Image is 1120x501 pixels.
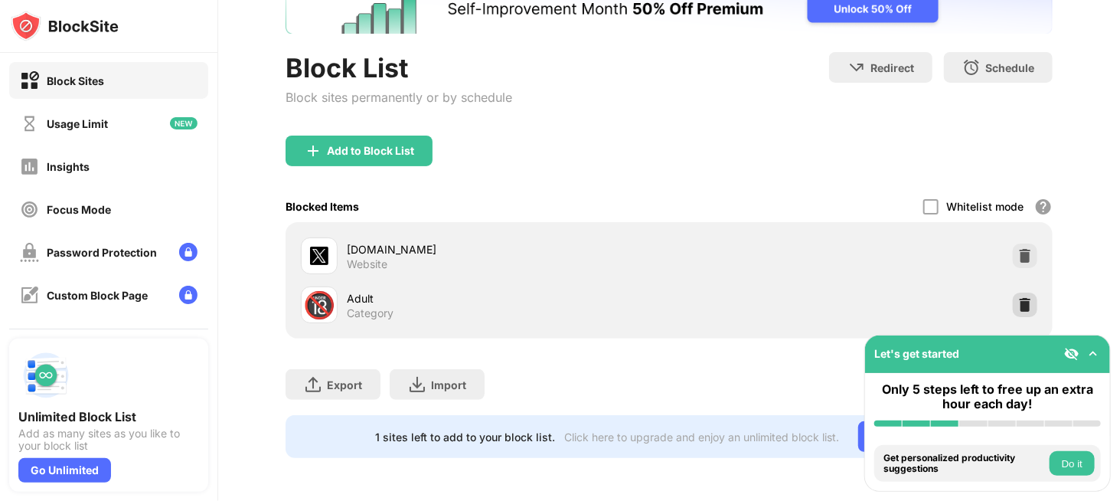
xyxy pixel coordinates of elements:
img: focus-off.svg [20,200,39,219]
img: insights-off.svg [20,157,39,176]
div: Focus Mode [47,203,111,216]
div: Website [347,257,387,271]
div: Click here to upgrade and enjoy an unlimited block list. [565,431,840,444]
div: Only 5 steps left to free up an extra hour each day! [874,382,1101,411]
div: Usage Limit [47,117,108,130]
div: Add to Block List [327,145,414,157]
div: Unlimited Block List [18,409,199,424]
div: Password Protection [47,246,157,259]
img: time-usage-off.svg [20,114,39,133]
div: Let's get started [874,347,959,360]
div: Block List [286,52,512,83]
div: Custom Block Page [47,289,148,302]
img: push-block-list.svg [18,348,73,403]
div: 🔞 [303,290,335,321]
div: Add as many sites as you like to your block list [18,427,199,452]
div: Block Sites [47,74,104,87]
img: eye-not-visible.svg [1064,346,1079,362]
button: Do it [1050,451,1095,476]
div: Redirect [870,61,914,74]
img: lock-menu.svg [179,286,198,304]
div: Import [431,378,466,391]
div: Go Unlimited [18,458,111,483]
img: logo-blocksite.svg [11,11,119,41]
div: 1 sites left to add to your block list. [376,431,556,444]
div: Category [347,306,393,320]
img: new-icon.svg [170,117,198,129]
div: Block sites permanently or by schedule [286,90,512,105]
img: omni-setup-toggle.svg [1086,346,1101,362]
div: [DOMAIN_NAME] [347,241,669,257]
img: block-on.svg [20,71,39,90]
div: Insights [47,160,90,173]
img: customize-block-page-off.svg [20,286,39,305]
div: Get personalized productivity suggestions [883,453,1046,475]
div: Blocked Items [286,200,359,213]
div: Whitelist mode [946,200,1024,213]
img: favicons [310,247,328,265]
img: password-protection-off.svg [20,243,39,262]
div: Schedule [985,61,1034,74]
div: Export [327,378,362,391]
div: Adult [347,290,669,306]
img: lock-menu.svg [179,243,198,261]
div: Go Unlimited [858,421,963,452]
